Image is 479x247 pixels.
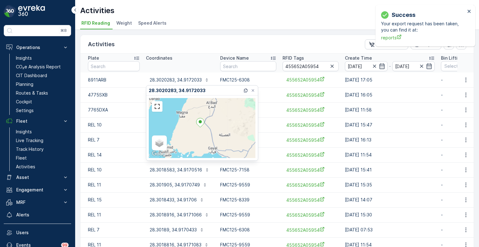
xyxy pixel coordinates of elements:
[16,99,32,105] p: Cockpit
[283,55,304,61] p: RFID Tags
[16,137,43,144] p: Live Tracking
[16,187,59,193] p: Engagement
[88,182,140,188] p: REL 11
[146,165,213,175] button: 28.3018583, 34.9170516
[150,197,197,203] p: 28.3018433, 34.91706
[342,162,438,177] td: [DATE] 15:41
[138,20,167,26] span: Speed Alerts
[286,107,335,113] a: 455652A05954
[88,40,115,49] p: Activities
[220,77,276,83] p: FMC125-6308
[16,174,59,180] p: Asset
[150,167,202,173] p: 28.3018583, 34.9170516
[342,72,438,87] td: [DATE] 17:05
[18,5,45,17] img: logo_dark-DEwI_e13.png
[220,61,276,71] input: Search
[16,155,27,161] p: Fleet
[286,122,335,128] a: 455652A05954
[146,195,208,205] button: 28.3018433, 34.91706
[220,197,276,203] p: FMC125-8339
[16,164,35,170] p: Activities
[286,212,335,218] a: 455652A05954
[16,55,32,61] p: Insights
[146,180,211,190] button: 28.301905, 34.9170749
[149,87,206,93] p: 28.3020283, 34.9172033
[88,61,140,71] input: Search
[381,21,465,33] p: Your export request has been taken, you can find it at:
[345,55,372,61] p: Create Time
[13,62,71,71] a: CO₂e Analysis Report
[146,75,213,85] button: 28.3020283, 34.9172033
[88,92,140,98] p: 4775SXB
[283,61,339,71] input: Search
[4,196,71,209] button: MRF
[4,226,71,239] a: Users
[392,11,415,19] p: Success
[389,62,391,70] p: -
[88,137,140,143] p: REL 7
[467,9,472,15] button: close
[16,107,34,114] p: Settings
[286,152,335,158] span: 455652A05954
[13,136,71,145] a: Live Tracking
[286,197,335,203] a: 455652A05954
[150,212,202,218] p: 28.3018916, 34.9171066
[345,61,388,71] input: dd/mm/yyyy
[81,20,110,26] span: RFID Reading
[342,177,438,192] td: [DATE] 15:35
[220,227,276,233] p: FMC125-6308
[4,41,71,54] button: Operations
[88,122,140,128] p: REL 10
[13,89,71,97] a: Routes & Tasks
[16,72,47,79] p: CIT Dashboard
[150,182,200,188] p: 28.301905, 34.9170749
[16,44,59,51] p: Operations
[286,92,335,98] a: 455652A05954
[381,34,465,41] a: reports
[342,132,438,147] td: [DATE] 16:13
[220,212,276,218] p: FMC125-9559
[342,192,438,207] td: [DATE] 14:07
[16,230,69,236] p: Users
[441,55,463,61] p: Bin Lifting
[152,102,162,111] a: View Fullscreen
[286,137,335,143] span: 455652A05954
[88,55,99,61] p: Plate
[16,129,32,135] p: Insights
[16,212,69,218] p: Alerts
[146,210,213,220] button: 28.3018916, 34.9171066
[342,117,438,132] td: [DATE] 15:47
[150,150,171,158] img: Google
[286,77,335,83] a: 455652A05954
[16,118,59,124] p: Fleet
[392,61,435,71] input: dd/mm/yyyy
[88,107,140,113] p: 7765DXA
[220,182,276,188] p: FMC125-9559
[220,167,276,173] p: FMC125-7158
[13,127,71,136] a: Insights
[146,225,208,235] button: 28.30189, 34.9170433
[150,227,197,233] p: 28.30189, 34.9170433
[88,77,140,83] p: 8911ARB
[88,212,140,218] p: REL 11
[60,28,67,33] p: ⌘B
[13,71,71,80] a: CIT Dashboard
[4,115,71,127] button: Fleet
[4,184,71,196] button: Engagement
[152,136,166,150] a: Layers
[286,167,335,173] span: 455652A05954
[13,80,71,89] a: Planning
[13,154,71,162] a: Fleet
[286,227,335,233] a: 455652A05954
[150,150,171,158] a: Open this area in Google Maps (opens a new window)
[16,90,48,96] p: Routes & Tasks
[286,182,335,188] a: 455652A05954
[342,87,438,102] td: [DATE] 16:05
